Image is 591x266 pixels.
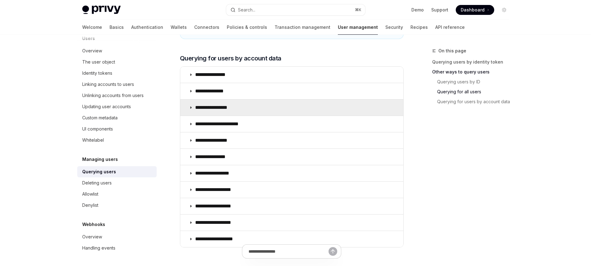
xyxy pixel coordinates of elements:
div: Overview [82,47,102,55]
a: Linking accounts to users [77,79,157,90]
a: Querying for users by account data [437,97,514,107]
div: UI components [82,125,113,133]
a: Transaction management [275,20,330,35]
a: User management [338,20,378,35]
a: Basics [110,20,124,35]
a: UI components [77,123,157,135]
a: Recipes [410,20,428,35]
div: Deleting users [82,179,112,187]
span: Querying for users by account data [180,54,281,63]
div: Querying users [82,168,116,175]
div: Linking accounts to users [82,81,134,88]
div: Overview [82,233,102,241]
a: Unlinking accounts from users [77,90,157,101]
a: Deleting users [77,177,157,188]
a: Querying for all users [437,87,514,97]
div: Unlinking accounts from users [82,92,144,99]
a: Welcome [82,20,102,35]
a: Querying users by ID [437,77,514,87]
div: Allowlist [82,190,98,198]
span: Dashboard [461,7,485,13]
a: Demo [411,7,424,13]
div: Identity tokens [82,69,112,77]
a: Security [385,20,403,35]
a: Custom metadata [77,112,157,123]
div: The user object [82,58,115,66]
a: The user object [77,56,157,68]
a: Connectors [194,20,219,35]
div: Updating user accounts [82,103,131,110]
div: Denylist [82,202,98,209]
a: Wallets [171,20,187,35]
div: Search... [238,6,255,14]
a: Overview [77,45,157,56]
span: On this page [438,47,466,55]
a: Dashboard [456,5,494,15]
a: Identity tokens [77,68,157,79]
h5: Managing users [82,156,118,163]
a: Querying users by identity token [432,57,514,67]
div: Custom metadata [82,114,118,122]
a: Other ways to query users [432,67,514,77]
button: Toggle dark mode [499,5,509,15]
h5: Webhooks [82,221,105,228]
a: Denylist [77,200,157,211]
span: ⌘ K [355,7,361,12]
a: Updating user accounts [77,101,157,112]
a: Allowlist [77,188,157,200]
a: Querying users [77,166,157,177]
a: Overview [77,231,157,242]
a: Policies & controls [227,20,267,35]
button: Search...⌘K [226,4,365,16]
img: light logo [82,6,121,14]
a: Whitelabel [77,135,157,146]
a: Handling events [77,242,157,254]
div: Whitelabel [82,136,104,144]
div: Handling events [82,244,115,252]
button: Send message [329,247,337,256]
a: API reference [435,20,465,35]
a: Authentication [131,20,163,35]
a: Support [431,7,448,13]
